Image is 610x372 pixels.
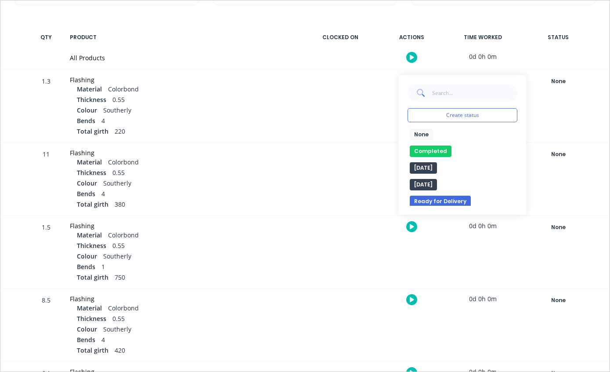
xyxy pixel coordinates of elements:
[33,217,59,288] div: 1.5
[70,221,297,230] div: Flashing
[77,273,108,282] span: Total girth
[410,179,437,190] button: [DATE]
[77,189,297,200] div: 4
[77,314,297,325] div: 0.55
[307,28,373,47] div: CLOCKED ON
[527,222,590,233] div: None
[527,295,590,306] div: None
[77,127,108,136] span: Total girth
[77,314,106,323] span: Thickness
[77,241,297,252] div: 0.55
[77,157,102,167] span: Material
[410,146,451,157] button: Completed
[77,84,102,94] span: Material
[77,200,297,210] div: 380
[450,289,516,309] div: 0d 0h 0m
[77,230,102,240] span: Material
[410,129,433,140] button: None
[77,168,106,177] span: Thickness
[33,144,59,215] div: 11
[450,216,516,236] div: 0d 0h 0m
[65,28,302,47] div: PRODUCT
[77,303,102,313] span: Material
[77,157,297,168] div: Colorbond
[70,148,297,157] div: Flashing
[77,273,297,283] div: 750
[432,84,517,102] input: Search...
[410,162,437,174] button: [DATE]
[77,95,106,104] span: Thickness
[77,252,297,262] div: Southerly
[450,70,516,90] div: 0d 0h 0m
[77,252,97,261] span: Colour
[77,335,297,346] div: 4
[526,148,590,160] button: None
[77,95,297,106] div: 0.55
[70,53,297,62] div: All Products
[526,221,590,233] button: None
[521,28,596,47] div: STATUS
[77,241,106,250] span: Thickness
[379,28,444,47] div: ACTIONS
[77,335,95,344] span: Bends
[527,149,590,160] div: None
[77,230,297,241] div: Colorbond
[77,346,297,356] div: 420
[77,106,97,115] span: Colour
[77,325,297,335] div: Southerly
[77,106,297,116] div: Southerly
[33,28,59,47] div: QTY
[77,346,108,355] span: Total girth
[450,47,516,66] div: 0d 0h 0m
[77,262,95,271] span: Bends
[77,189,95,198] span: Bends
[77,303,297,314] div: Colorbond
[77,262,297,273] div: 1
[77,127,297,137] div: 220
[77,325,97,334] span: Colour
[77,168,297,179] div: 0.55
[70,294,297,303] div: Flashing
[70,75,297,84] div: Flashing
[33,71,59,142] div: 1.3
[410,196,471,207] button: Ready for Delivery
[33,290,59,361] div: 8.5
[526,75,590,88] button: None
[77,116,297,127] div: 4
[527,76,590,87] div: None
[77,200,108,209] span: Total girth
[77,179,97,188] span: Colour
[77,179,297,189] div: Southerly
[77,84,297,95] div: Colorbond
[526,294,590,306] button: None
[77,116,95,125] span: Bends
[408,108,517,122] button: Create status
[450,28,516,47] div: TIME WORKED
